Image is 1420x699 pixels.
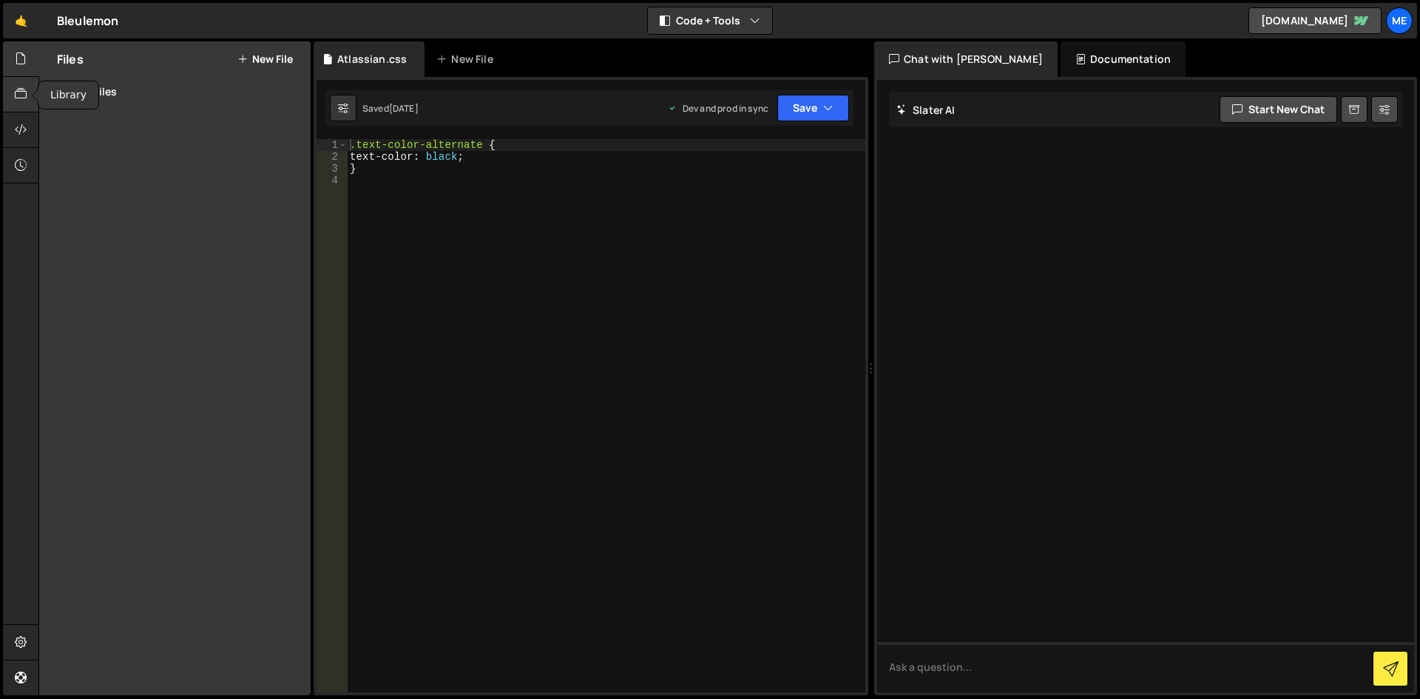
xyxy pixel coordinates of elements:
div: 2 [317,151,348,163]
a: Me [1386,7,1413,34]
button: Code + Tools [648,7,772,34]
div: Library [38,81,98,109]
div: 1 [317,139,348,151]
div: Chat with [PERSON_NAME] [874,41,1058,77]
div: Documentation [1061,41,1186,77]
a: 🤙 [3,3,39,38]
div: CSS files [39,77,311,107]
button: Start new chat [1220,96,1337,123]
div: [DATE] [389,102,419,115]
div: Saved [362,102,419,115]
h2: Files [57,51,84,67]
a: [DOMAIN_NAME] [1248,7,1382,34]
div: Bleulemon [57,12,118,30]
div: Dev and prod in sync [668,102,768,115]
button: New File [237,53,293,65]
div: 4 [317,175,348,186]
div: 3 [317,163,348,175]
button: Save [777,95,849,121]
h2: Slater AI [896,103,956,117]
div: Atlassian.css [337,52,407,67]
div: New File [436,52,498,67]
